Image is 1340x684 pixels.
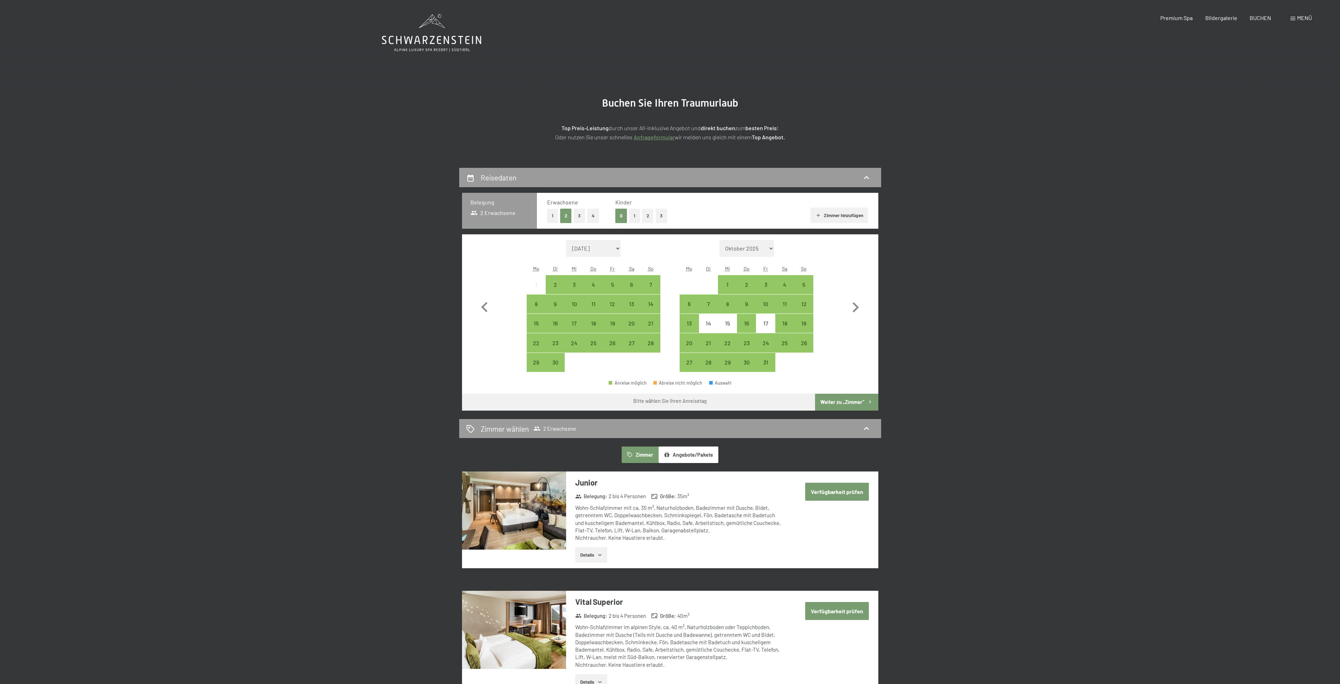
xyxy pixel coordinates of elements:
[560,209,572,223] button: 2
[651,493,676,500] strong: Größe :
[623,301,640,319] div: 13
[642,282,659,299] div: 7
[494,123,846,141] p: durch unser All-inklusive Angebot und zum ! Oder nutzen Sie unser schnelles wir melden uns gleich...
[699,314,718,333] div: Tue Oct 14 2025
[604,301,621,319] div: 12
[775,333,794,352] div: Anreise möglich
[700,321,717,338] div: 14
[737,353,756,372] div: Anreise möglich
[547,209,558,223] button: 1
[527,294,546,313] div: Mon Sep 08 2025
[795,301,813,319] div: 12
[737,333,756,352] div: Thu Oct 23 2025
[622,333,641,352] div: Anreise möglich
[584,275,603,294] div: Thu Sep 04 2025
[801,266,807,272] abbr: Sonntag
[533,266,539,272] abbr: Montag
[623,321,640,338] div: 20
[575,596,784,607] h3: Vital Superior
[718,294,737,313] div: Wed Oct 08 2025
[565,333,584,352] div: Wed Sep 24 2025
[587,209,599,223] button: 4
[584,294,603,313] div: Anreise möglich
[656,209,667,223] button: 3
[737,314,756,333] div: Thu Oct 16 2025
[680,333,699,352] div: Anreise möglich
[641,314,660,333] div: Sun Sep 21 2025
[719,321,736,338] div: 15
[680,321,698,338] div: 13
[680,333,699,352] div: Mon Oct 20 2025
[756,294,775,313] div: Fri Oct 10 2025
[757,301,774,319] div: 10
[719,340,736,358] div: 22
[527,301,545,319] div: 8
[603,275,622,294] div: Fri Sep 05 2025
[775,314,794,333] div: Anreise möglich
[718,314,737,333] div: Wed Oct 15 2025
[775,275,794,294] div: Sat Oct 04 2025
[623,340,640,358] div: 27
[651,612,676,620] strong: Größe :
[815,394,878,411] button: Weiter zu „Zimmer“
[737,314,756,333] div: Anreise möglich
[718,294,737,313] div: Anreise möglich
[725,266,730,272] abbr: Mittwoch
[604,321,621,338] div: 19
[527,321,545,338] div: 15
[615,199,632,205] span: Kinder
[565,275,584,294] div: Wed Sep 03 2025
[642,340,659,358] div: 28
[575,612,607,620] strong: Belegung :
[1160,14,1193,21] span: Premium Spa
[603,275,622,294] div: Anreise möglich
[565,294,584,313] div: Anreise möglich
[700,340,717,358] div: 21
[603,294,622,313] div: Fri Sep 12 2025
[584,333,603,352] div: Anreise möglich
[642,301,659,319] div: 14
[794,314,813,333] div: Anreise möglich
[776,282,794,299] div: 4
[737,275,756,294] div: Thu Oct 02 2025
[565,294,584,313] div: Wed Sep 10 2025
[565,333,584,352] div: Anreise möglich
[462,471,566,550] img: mss_renderimg.php
[719,301,736,319] div: 8
[699,294,718,313] div: Tue Oct 07 2025
[653,381,703,385] div: Abreise nicht möglich
[546,314,565,333] div: Anreise möglich
[546,301,564,319] div: 9
[1205,14,1237,21] a: Bildergalerie
[738,340,755,358] div: 23
[680,314,699,333] div: Anreise möglich
[756,353,775,372] div: Anreise möglich
[757,321,774,338] div: 17
[718,333,737,352] div: Wed Oct 22 2025
[565,340,583,358] div: 24
[641,314,660,333] div: Anreise möglich
[527,314,546,333] div: Anreise möglich
[642,321,659,338] div: 21
[584,333,603,352] div: Thu Sep 25 2025
[634,134,675,140] a: Anfrageformular
[795,282,813,299] div: 5
[622,275,641,294] div: Anreise möglich
[757,282,774,299] div: 3
[659,446,718,463] button: Angebote/Pakete
[718,333,737,352] div: Anreise möglich
[603,333,622,352] div: Anreise möglich
[641,294,660,313] div: Anreise möglich
[794,294,813,313] div: Sun Oct 12 2025
[718,275,737,294] div: Wed Oct 01 2025
[622,294,641,313] div: Sat Sep 13 2025
[641,294,660,313] div: Sun Sep 14 2025
[527,294,546,313] div: Anreise möglich
[794,333,813,352] div: Anreise möglich
[565,282,583,299] div: 3
[737,333,756,352] div: Anreise möglich
[706,266,711,272] abbr: Dienstag
[585,301,602,319] div: 11
[805,602,869,620] button: Verfügbarkeit prüfen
